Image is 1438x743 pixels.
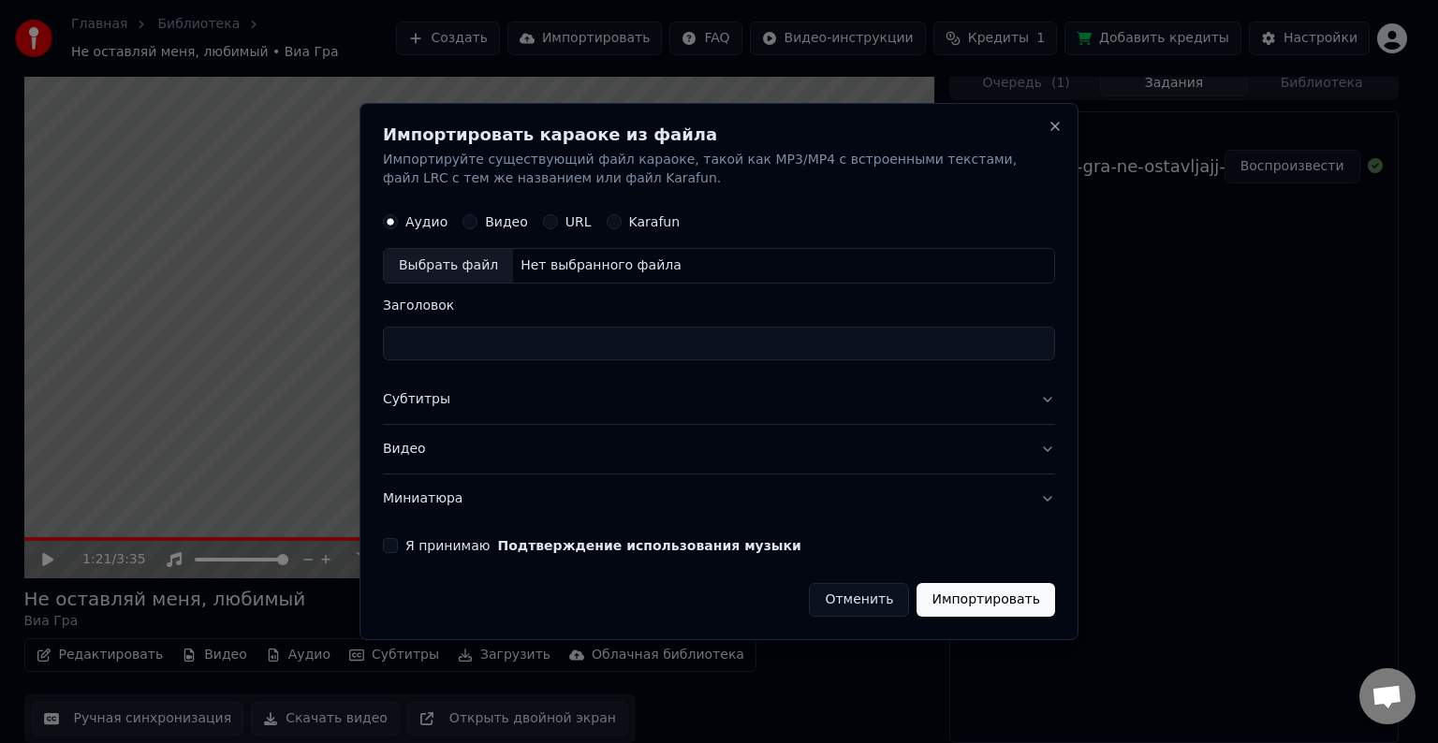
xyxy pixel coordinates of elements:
label: Я принимаю [405,539,801,552]
button: Субтитры [383,375,1055,424]
button: Видео [383,425,1055,473]
div: Нет выбранного файла [513,256,689,275]
p: Импортируйте существующий файл караоке, такой как MP3/MP4 с встроенными текстами, файл LRC с тем ... [383,151,1055,188]
label: Karafun [629,215,681,228]
label: Заголовок [383,299,1055,312]
button: Я принимаю [498,539,801,552]
button: Отменить [809,583,909,617]
div: Выбрать файл [384,249,513,283]
label: Видео [485,215,528,228]
h2: Импортировать караоке из файла [383,126,1055,143]
button: Миниатюра [383,474,1055,523]
button: Импортировать [917,583,1055,617]
label: Аудио [405,215,448,228]
label: URL [565,215,592,228]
